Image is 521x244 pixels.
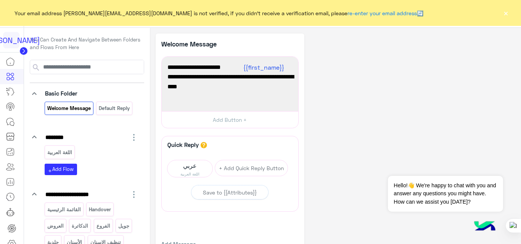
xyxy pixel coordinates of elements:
[30,190,39,199] i: keyboard_arrow_down
[30,132,39,142] i: keyboard_arrow_down
[167,72,293,91] span: شكرًا لتواصلك مع عيادات [PERSON_NAME] ! وش حاب نساعدك فيه اليوم؟ 😊
[167,171,212,177] span: اللغة العربية
[167,62,293,72] span: أهلاً 👋
[47,148,72,157] p: اللغة العربية
[203,188,257,196] div: Save to {{Attributes}}
[47,222,64,230] p: العروض
[191,185,269,199] button: Save to {{Attributes}}
[215,160,288,176] button: + Add Quick Reply Button
[162,111,298,128] button: Add Button +
[167,160,213,177] div: عربي
[47,104,91,113] p: Welcome Message
[166,141,201,148] h6: Quick Reply
[48,169,52,173] i: add
[471,214,498,240] img: hulul-logo.png
[88,205,112,214] p: Handover
[388,176,503,212] span: Hello!👋 We're happy to chat with you and answer any questions you might have. How can we assist y...
[167,160,212,171] span: عربي
[96,222,111,230] p: الفروع
[98,104,130,113] p: Default reply
[45,90,77,97] span: Basic Folder
[243,64,284,71] span: {{first_name}}
[30,36,144,51] p: You Can Create And Navigate Between Folders and Flows From Here
[161,39,230,49] p: Welcome Message
[71,222,89,230] p: الدكاترة
[45,164,77,175] button: addAdd Flow
[47,205,81,214] p: القائمة الرئيسية
[14,9,423,17] span: Your email address [PERSON_NAME][EMAIL_ADDRESS][DOMAIN_NAME] is not verified, if you didn't recei...
[118,222,130,230] p: جويل
[30,89,39,98] i: keyboard_arrow_down
[502,9,510,17] button: ×
[347,10,417,16] a: re-enter your email address
[3,32,19,48] div: [PERSON_NAME]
